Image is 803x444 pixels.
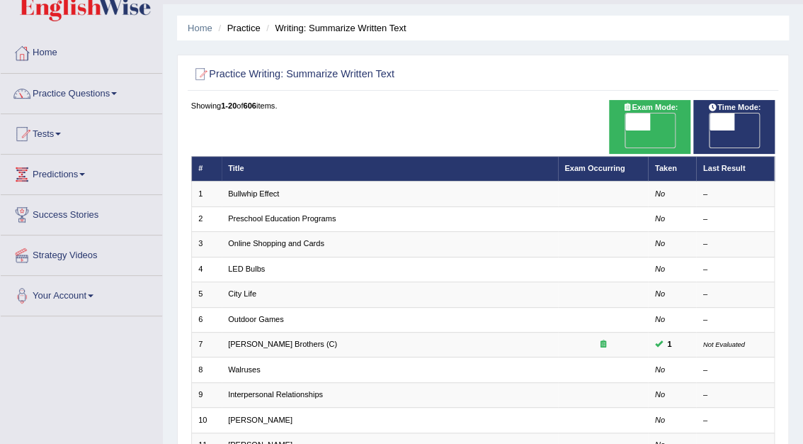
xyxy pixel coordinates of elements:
[703,365,768,376] div: –
[191,182,222,206] td: 1
[1,74,162,109] a: Practice Questions
[703,389,768,401] div: –
[655,239,665,248] em: No
[243,101,256,110] b: 606
[648,156,696,181] th: Taken
[191,307,222,332] td: 6
[191,408,222,433] td: 10
[191,357,222,382] td: 8
[655,189,665,198] em: No
[228,340,337,348] a: [PERSON_NAME] Brothers (C)
[703,340,745,348] small: Not Evaluated
[655,390,665,399] em: No
[228,390,323,399] a: Interpersonal Relationships
[222,156,558,181] th: Title
[617,101,683,114] span: Exam Mode:
[191,206,222,231] td: 2
[228,289,256,298] a: City Life
[228,315,284,323] a: Outdoor Games
[1,235,162,271] a: Strategy Videos
[221,101,237,110] b: 1-20
[1,195,162,231] a: Success Stories
[215,21,260,35] li: Practice
[703,213,768,225] div: –
[228,239,324,248] a: Online Shopping and Cards
[1,114,162,150] a: Tests
[703,264,768,275] div: –
[191,282,222,307] td: 5
[655,265,665,273] em: No
[228,365,261,374] a: Walruses
[564,164,625,172] a: Exam Occurring
[655,416,665,424] em: No
[655,214,665,223] em: No
[702,101,765,114] span: Time Mode:
[663,338,676,351] span: You can still take this question
[1,155,162,190] a: Predictions
[228,214,336,223] a: Preschool Education Programs
[564,339,642,350] div: Exam occurring question
[655,289,665,298] em: No
[191,65,553,84] h2: Practice Writing: Summarize Written Text
[696,156,775,181] th: Last Result
[609,100,690,154] div: Show exams occurring in exams
[703,289,768,300] div: –
[655,315,665,323] em: No
[191,156,222,181] th: #
[228,189,279,198] a: Bullwhip Effect
[191,382,222,407] td: 9
[1,276,162,311] a: Your Account
[191,257,222,282] td: 4
[655,365,665,374] em: No
[703,189,768,200] div: –
[191,332,222,357] td: 7
[263,21,406,35] li: Writing: Summarize Written Text
[703,238,768,250] div: –
[703,415,768,426] div: –
[191,232,222,257] td: 3
[188,23,212,33] a: Home
[703,314,768,326] div: –
[191,100,775,111] div: Showing of items.
[1,33,162,69] a: Home
[228,416,292,424] a: [PERSON_NAME]
[228,265,265,273] a: LED Bulbs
